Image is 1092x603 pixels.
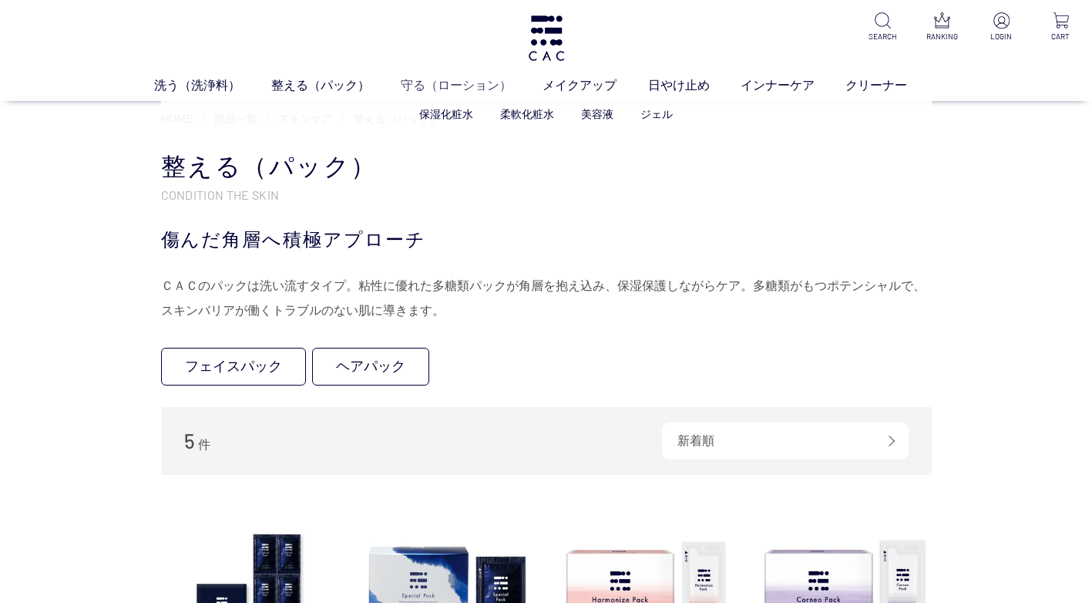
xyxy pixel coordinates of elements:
h1: 整える（パック） [161,150,932,184]
div: 傷んだ角層へ積極アプローチ [161,226,932,254]
a: フェイスパック [161,348,306,386]
a: メイクアップ [543,76,647,95]
a: インナーケア [741,76,845,95]
a: 柔軟化粧水 [500,108,554,120]
a: RANKING [923,12,961,42]
p: SEARCH [864,31,902,42]
a: LOGIN [983,12,1020,42]
a: 整える（パック） [271,76,401,95]
p: CART [1042,31,1080,42]
p: CONDITION THE SKIN [161,187,932,203]
a: ヘアパック [312,348,429,386]
a: 保湿化粧水 [419,108,473,120]
div: ＣＡＣのパックは洗い流すタイプ。粘性に優れた多糖類パックが角層を抱え込み、保湿保護しながらケア。多糖類がもつポテンシャルで、スキンバリアが働くトラブルのない肌に導きます。 [161,274,932,323]
p: RANKING [923,31,961,42]
a: 日やけ止め [648,76,741,95]
a: クリーナー [845,76,938,95]
a: 美容液 [581,108,613,120]
a: 洗う（洗浄料） [154,76,271,95]
span: 5 [184,429,195,453]
img: logo [526,15,566,61]
p: LOGIN [983,31,1020,42]
a: CART [1042,12,1080,42]
span: 件 [198,438,210,451]
div: 新着順 [662,423,909,460]
a: 守る（ローション） [401,76,543,95]
a: ジェル [640,108,673,120]
a: SEARCH [864,12,902,42]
